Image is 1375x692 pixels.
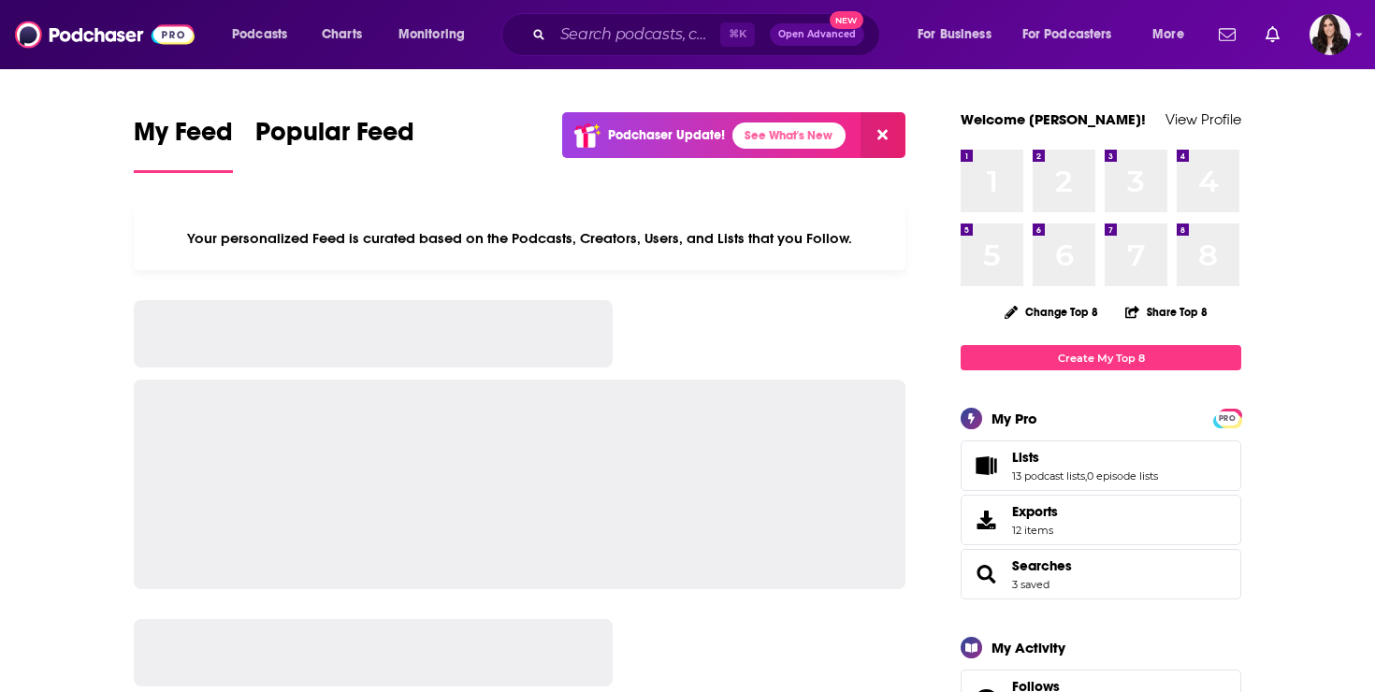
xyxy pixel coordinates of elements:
[967,453,1005,479] a: Lists
[1165,110,1241,128] a: View Profile
[553,20,720,50] input: Search podcasts, credits, & more...
[1310,14,1351,55] button: Show profile menu
[1216,411,1238,425] span: PRO
[961,110,1146,128] a: Welcome [PERSON_NAME]!
[1310,14,1351,55] img: User Profile
[134,116,233,173] a: My Feed
[519,13,898,56] div: Search podcasts, credits, & more...
[255,116,414,173] a: Popular Feed
[993,300,1109,324] button: Change Top 8
[1211,19,1243,50] a: Show notifications dropdown
[732,123,846,149] a: See What's New
[1087,469,1158,483] a: 0 episode lists
[1010,20,1139,50] button: open menu
[1012,524,1058,537] span: 12 items
[322,22,362,48] span: Charts
[1139,20,1208,50] button: open menu
[255,116,414,159] span: Popular Feed
[15,17,195,52] img: Podchaser - Follow, Share and Rate Podcasts
[1012,557,1072,574] a: Searches
[967,507,1005,533] span: Exports
[1216,411,1238,425] a: PRO
[991,410,1037,427] div: My Pro
[967,561,1005,587] a: Searches
[134,207,905,270] div: Your personalized Feed is curated based on the Podcasts, Creators, Users, and Lists that you Follow.
[918,22,991,48] span: For Business
[778,30,856,39] span: Open Advanced
[720,22,755,47] span: ⌘ K
[219,20,311,50] button: open menu
[398,22,465,48] span: Monitoring
[830,11,863,29] span: New
[1124,294,1209,330] button: Share Top 8
[310,20,373,50] a: Charts
[1012,578,1049,591] a: 3 saved
[1012,469,1085,483] a: 13 podcast lists
[961,345,1241,370] a: Create My Top 8
[1258,19,1287,50] a: Show notifications dropdown
[1310,14,1351,55] span: Logged in as RebeccaShapiro
[134,116,233,159] span: My Feed
[1012,449,1158,466] a: Lists
[961,549,1241,599] span: Searches
[232,22,287,48] span: Podcasts
[961,440,1241,491] span: Lists
[1012,503,1058,520] span: Exports
[608,127,725,143] p: Podchaser Update!
[991,639,1065,656] div: My Activity
[770,23,864,46] button: Open AdvancedNew
[905,20,1015,50] button: open menu
[961,495,1241,545] a: Exports
[1085,469,1087,483] span: ,
[385,20,489,50] button: open menu
[1012,449,1039,466] span: Lists
[1152,22,1184,48] span: More
[1022,22,1112,48] span: For Podcasters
